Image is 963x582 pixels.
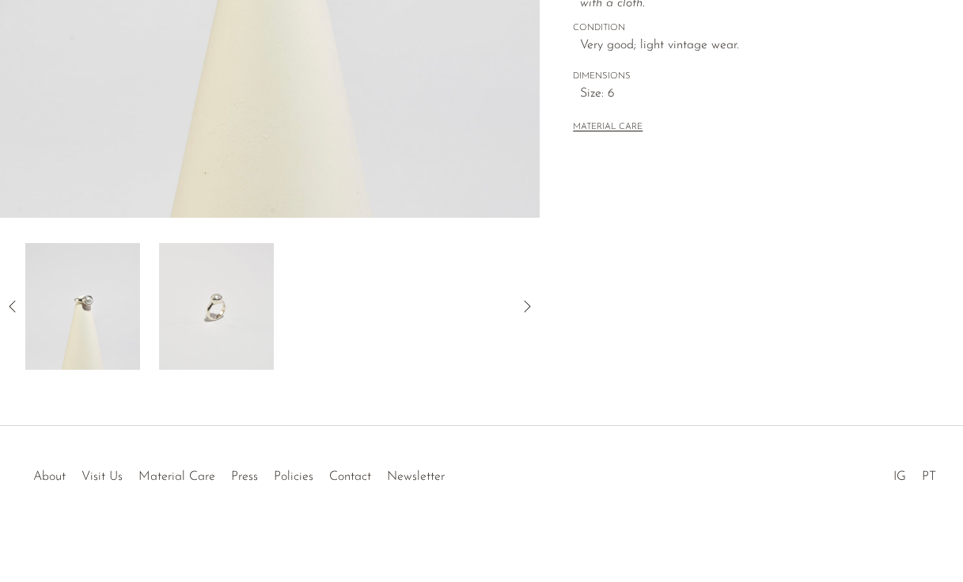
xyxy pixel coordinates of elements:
span: CONDITION [573,21,929,36]
a: Material Care [138,470,215,483]
span: Size: 6 [580,84,929,105]
button: MATERIAL CARE [573,122,643,134]
img: Round Pearl Ring [159,243,274,370]
a: PT [922,470,936,483]
a: IG [893,470,906,483]
span: DIMENSIONS [573,70,929,84]
a: Contact [329,470,371,483]
a: Policies [274,470,313,483]
a: About [33,470,66,483]
a: Press [231,470,258,483]
img: Round Pearl Ring [25,243,140,370]
a: Visit Us [82,470,123,483]
span: Very good; light vintage wear. [580,36,929,56]
ul: Social Medias [885,458,944,488]
ul: Quick links [25,458,453,488]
